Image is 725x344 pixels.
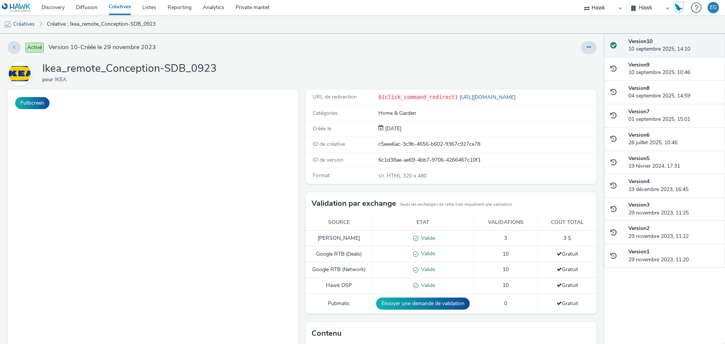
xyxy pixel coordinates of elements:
[474,215,538,230] th: Validations
[25,43,44,52] span: Activé
[628,225,719,240] div: 29 novembre 2023, 11:22
[628,201,649,208] strong: Version 3
[628,38,719,53] div: 10 septembre 2025, 14:10
[2,3,31,12] img: undefined Logo
[48,43,156,52] span: Version 10 - Créée le 29 novembre 2023
[710,2,717,13] div: EG
[9,63,31,85] img: IKEA
[628,108,649,115] strong: Version 7
[628,155,719,170] div: 19 février 2024, 17:31
[306,215,372,230] th: Source
[372,215,474,230] th: Etat
[628,38,652,45] strong: Version 10
[306,262,372,278] td: Google RTB (Network)
[628,178,649,185] strong: Version 4
[503,282,509,289] span: 10
[673,2,684,14] img: Hawk Academy
[458,94,518,101] a: [URL][DOMAIN_NAME]
[43,15,159,33] a: Créative : Ikea_remote_Conception-SDB_0923
[418,282,435,289] span: Valide
[55,76,69,83] a: IKEA
[538,215,597,230] th: Coût total
[628,155,649,162] strong: Version 5
[306,293,372,313] td: Pubmatic
[563,234,571,242] span: 3 $
[313,110,338,117] span: Catégories
[8,70,35,77] a: IKEA
[4,21,11,28] img: mobile
[378,156,596,164] div: 6c1d38ae-ae69-4bb7-9706-4266467c10f1
[628,248,649,255] strong: Version 1
[378,140,596,148] div: c5eee6ac-3c9b-4656-b602-9367c927ce78
[557,282,578,289] span: Gratuit
[42,62,217,76] h1: Ikea_remote_Conception-SDB_0923
[376,298,470,310] button: Envoyer une demande de validation
[673,2,687,14] a: Hawk Academy
[378,110,596,117] div: Home & Garden
[628,225,649,232] strong: Version 2
[384,125,401,133] div: Création 29 novembre 2023, 11:20
[306,246,372,262] td: Google RTB (Deals)
[628,131,649,139] strong: Version 6
[503,266,509,273] span: 10
[504,300,507,307] span: 0
[418,266,435,273] span: Valide
[628,201,719,217] div: 29 novembre 2023, 11:25
[628,61,649,68] strong: Version 9
[503,250,509,258] span: 10
[557,250,578,258] span: Gratuit
[378,94,458,100] code: ${click_command_redirect}
[313,156,344,164] span: ID de version
[313,140,345,148] span: ID de créative
[628,131,719,147] div: 28 juillet 2025, 10:46
[628,85,719,100] div: 04 septembre 2025, 14:59
[384,125,401,132] span: [DATE]
[628,248,719,264] div: 29 novembre 2023, 11:20
[312,328,342,339] h3: Contenu
[387,172,403,179] span: HTML
[400,202,512,208] small: Seuls les exchanges de cette liste requièrent une validation
[628,108,719,123] div: 01 septembre 2025, 15:01
[42,76,55,83] span: pour
[557,266,578,273] span: Gratuit
[312,198,396,209] h3: Validation par exchange
[628,178,719,193] div: 19 décembre 2023, 16:45
[313,93,357,100] span: URL de redirection
[306,230,372,246] td: [PERSON_NAME]
[313,125,331,132] span: Créée le
[628,61,719,77] div: 10 septembre 2025, 10:46
[313,172,330,179] span: Format
[557,300,578,307] span: Gratuit
[306,278,372,294] td: Hawk DSP
[628,85,649,92] strong: Version 8
[15,97,49,109] button: Fullscreen
[386,172,427,179] span: 320 x 480
[504,234,507,242] span: 3
[418,234,435,242] span: Valide
[418,250,435,257] span: Valide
